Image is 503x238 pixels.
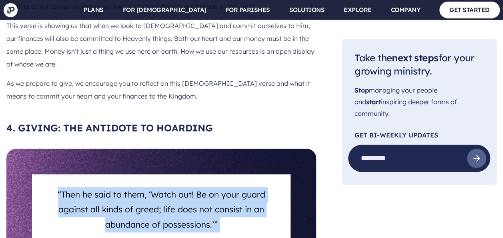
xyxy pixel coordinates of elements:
p: managing your people and inspiring deeper forms of community. [355,85,484,119]
p: This verse is showing us that when we look to [DEMOGRAPHIC_DATA] and commit ourselves to Him, our... [6,19,316,71]
h5: “Then he said to them, ‘Watch out! Be on your guard against all kinds of greed; life does not con... [42,184,281,232]
a: GET STARTED [439,2,500,18]
span: Take the for your growing ministry. [355,52,474,77]
p: As we prepare to give, we encourage you to reflect on this [DEMOGRAPHIC_DATA] verse and what it m... [6,77,316,103]
span: 4. GIVING: THE ANTIDOTE TO HOARDING [6,122,213,134]
span: next steps [392,52,438,64]
span: Stop [355,87,369,95]
span: start [366,98,381,106]
p: Get Bi-Weekly Updates [355,132,484,139]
